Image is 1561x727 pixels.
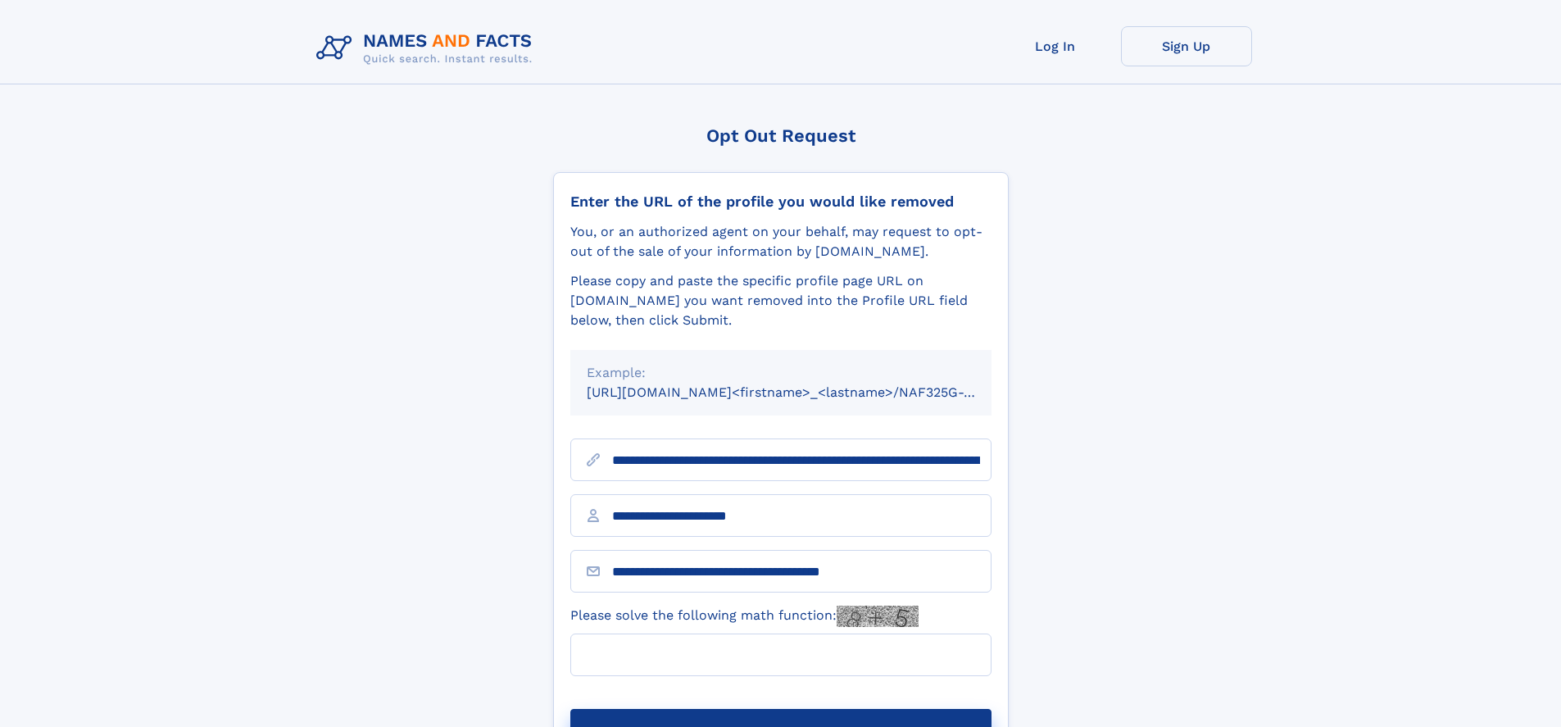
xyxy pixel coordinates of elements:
div: You, or an authorized agent on your behalf, may request to opt-out of the sale of your informatio... [570,222,992,261]
small: [URL][DOMAIN_NAME]<firstname>_<lastname>/NAF325G-xxxxxxxx [587,384,1023,400]
img: Logo Names and Facts [310,26,546,70]
div: Enter the URL of the profile you would like removed [570,193,992,211]
label: Please solve the following math function: [570,606,919,627]
div: Please copy and paste the specific profile page URL on [DOMAIN_NAME] you want removed into the Pr... [570,271,992,330]
div: Example: [587,363,975,383]
a: Sign Up [1121,26,1252,66]
a: Log In [990,26,1121,66]
div: Opt Out Request [553,125,1009,146]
